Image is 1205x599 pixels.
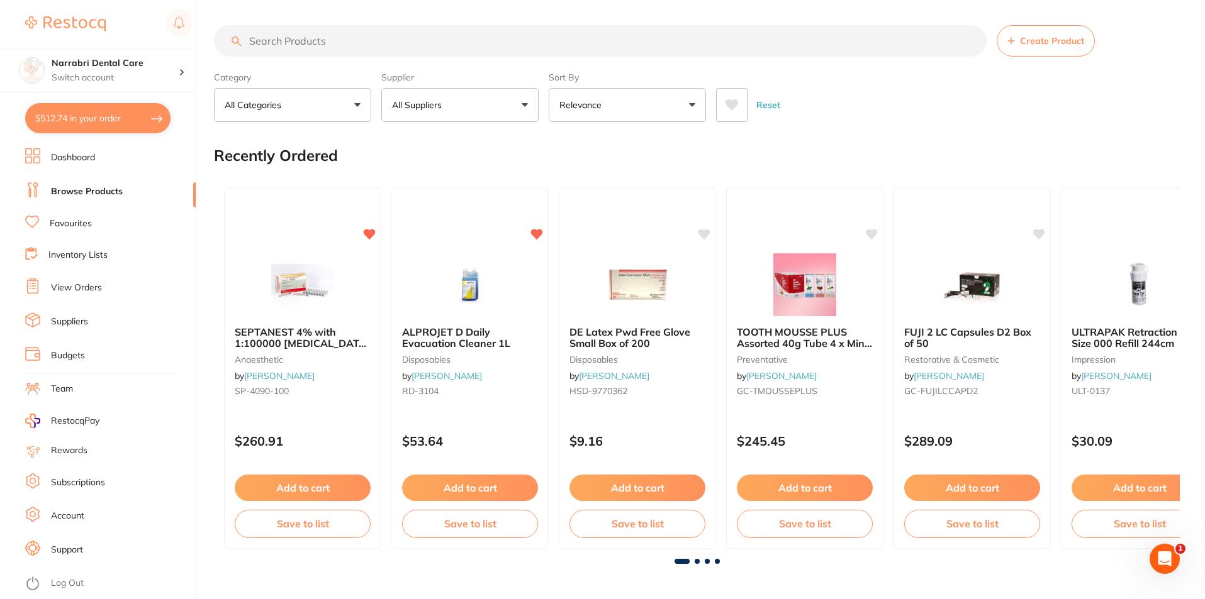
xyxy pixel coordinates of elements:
a: View Orders [51,282,102,294]
img: RestocqPay [25,414,40,428]
button: Reset [753,88,784,122]
p: All Suppliers [392,99,447,111]
label: Supplier [381,72,539,83]
img: FUJI 2 LC Capsules D2 Box of 50 [931,253,1013,316]
button: $512.74 in your order [25,103,171,133]
button: Add to cart [904,475,1040,501]
a: [PERSON_NAME] [412,370,482,382]
small: restorative & cosmetic [904,354,1040,365]
small: RD-3104 [402,386,538,396]
a: Rewards [51,444,87,457]
b: TOOTH MOUSSE PLUS Assorted 40g Tube 4 x Mint & Straw 2 x Van [737,326,873,349]
input: Search Products [214,25,987,57]
span: RestocqPay [51,415,99,427]
img: ALPROJET D Daily Evacuation Cleaner 1L [429,253,511,316]
button: Create Product [997,25,1095,57]
button: Add to cart [402,475,538,501]
img: ULTRAPAK Retraction Cord Size 000 Refill 244cm [1099,253,1180,316]
a: Log Out [51,577,84,590]
button: Add to cart [569,475,705,501]
iframe: Intercom live chat [1150,544,1180,574]
p: All Categories [225,99,286,111]
p: $245.45 [737,434,873,448]
button: Add to cart [235,475,371,501]
a: [PERSON_NAME] [914,370,984,382]
a: Subscriptions [51,476,105,489]
label: Category [214,72,371,83]
a: Restocq Logo [25,9,106,38]
button: Save to list [737,510,873,537]
span: 1 [1175,544,1185,554]
button: Log Out [25,574,192,594]
small: preventative [737,354,873,365]
p: $260.91 [235,434,371,448]
a: Suppliers [51,316,88,328]
img: Narrabri Dental Care [20,58,45,83]
span: by [1072,370,1152,382]
a: Team [51,383,73,395]
span: by [737,370,817,382]
button: Save to list [904,510,1040,537]
small: GC-TMOUSSEPLUS [737,386,873,396]
button: All Suppliers [381,88,539,122]
img: SEPTANEST 4% with 1:100000 adrenalin 2.2ml 2xBox 50 GOLD [262,253,344,316]
b: DE Latex Pwd Free Glove Small Box of 200 [569,326,705,349]
button: Save to list [569,510,705,537]
p: $53.64 [402,434,538,448]
a: Inventory Lists [48,249,108,261]
small: disposables [402,354,538,365]
button: Add to cart [737,475,873,501]
label: Sort By [549,72,706,83]
a: [PERSON_NAME] [746,370,817,382]
b: ALPROJET D Daily Evacuation Cleaner 1L [402,326,538,349]
img: DE Latex Pwd Free Glove Small Box of 200 [597,253,678,316]
span: by [402,370,482,382]
img: TOOTH MOUSSE PLUS Assorted 40g Tube 4 x Mint & Straw 2 x Van [764,253,846,316]
b: FUJI 2 LC Capsules D2 Box of 50 [904,326,1040,349]
span: by [569,370,649,382]
p: $9.16 [569,434,705,448]
span: Create Product [1020,36,1084,46]
b: SEPTANEST 4% with 1:100000 adrenalin 2.2ml 2xBox 50 GOLD [235,326,371,349]
span: by [235,370,315,382]
p: Relevance [559,99,607,111]
a: Favourites [50,217,92,230]
button: Save to list [235,510,371,537]
button: Save to list [402,510,538,537]
small: SP-4090-100 [235,386,371,396]
a: Support [51,544,83,556]
p: Switch account [52,72,179,84]
a: [PERSON_NAME] [244,370,315,382]
a: [PERSON_NAME] [579,370,649,382]
a: Browse Products [51,185,123,198]
small: HSD-9770362 [569,386,705,396]
a: RestocqPay [25,414,99,428]
a: Budgets [51,349,85,362]
h4: Narrabri Dental Care [52,57,179,70]
small: anaesthetic [235,354,371,365]
small: GC-FUJILCCAPD2 [904,386,1040,396]
a: [PERSON_NAME] [1081,370,1152,382]
img: Restocq Logo [25,16,106,31]
a: Dashboard [51,151,95,164]
a: Account [51,510,84,522]
h2: Recently Ordered [214,147,338,165]
button: All Categories [214,88,371,122]
small: disposables [569,354,705,365]
span: by [904,370,984,382]
p: $289.09 [904,434,1040,448]
button: Relevance [549,88,706,122]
